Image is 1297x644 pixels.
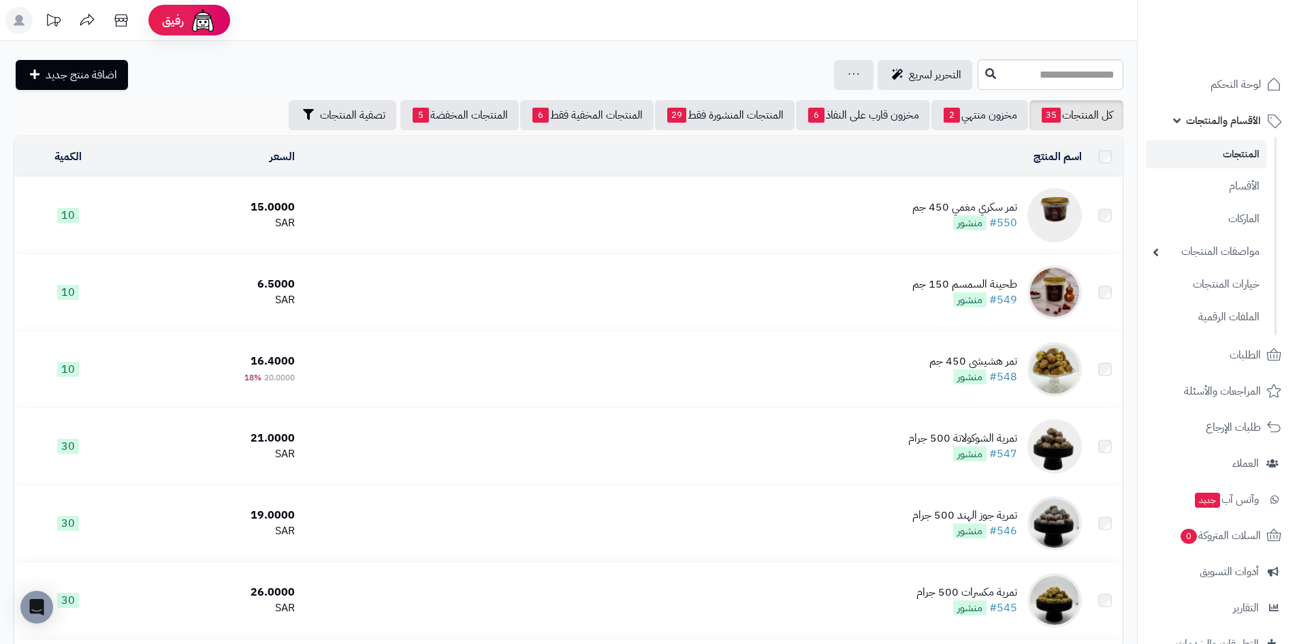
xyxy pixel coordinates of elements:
[54,149,82,165] a: الكمية
[127,215,295,231] div: SAR
[931,100,1028,130] a: مخزون منتهي2
[912,277,1017,292] div: طحينة السمسم 150 جم
[1146,592,1289,624] a: التقارير
[1204,38,1284,67] img: logo-2.png
[1034,149,1082,165] a: اسم المنتج
[532,108,549,123] span: 6
[989,523,1017,539] a: #546
[953,215,987,230] span: منشور
[1232,454,1259,473] span: العملاء
[1146,204,1266,234] a: الماركات
[16,60,128,90] a: اضافة منتج جديد
[1027,573,1082,628] img: تمرية مكسرات 500 جرام
[57,285,79,300] span: 10
[57,208,79,223] span: 10
[1146,483,1289,516] a: وآتس آبجديد
[667,108,686,123] span: 29
[127,292,295,308] div: SAR
[57,516,79,531] span: 30
[57,362,79,377] span: 10
[1230,346,1261,365] span: الطلبات
[320,107,385,123] span: تصفية المنتجات
[953,369,987,384] span: منشور
[520,100,654,130] a: المنتجات المخفية فقط6
[909,67,961,83] span: التحرير لسريع
[1027,419,1082,474] img: تمرية الشوكولاتة 500 جرام
[878,60,972,90] a: التحرير لسريع
[1206,418,1261,437] span: طلبات الإرجاع
[1027,342,1082,397] img: تمر هشيشي 450 جم
[912,508,1017,523] div: تمرية جوز الهند 500 جرام
[1027,265,1082,320] img: طحينة السمسم 150 جم
[46,67,117,83] span: اضافة منتج جديد
[989,369,1017,385] a: #548
[944,108,960,123] span: 2
[1233,598,1259,617] span: التقارير
[1146,519,1289,552] a: السلات المتروكة0
[251,353,295,369] span: 16.4000
[1200,562,1259,581] span: أدوات التسويق
[127,508,295,523] div: 19.0000
[1146,303,1266,332] a: الملفات الرقمية
[1211,75,1261,94] span: لوحة التحكم
[270,149,295,165] a: السعر
[57,593,79,608] span: 30
[953,523,987,538] span: منشور
[57,439,79,454] span: 30
[912,200,1017,215] div: تمر سكري مغمي 450 جم
[989,600,1017,616] a: #545
[929,354,1017,369] div: تمر هشيشي 450 جم
[953,446,987,461] span: منشور
[989,215,1017,231] a: #550
[1146,375,1289,408] a: المراجعات والأسئلة
[953,600,987,615] span: منشور
[36,7,70,37] a: تحديثات المنصة
[1146,270,1266,299] a: خيارات المنتجات
[1179,526,1261,545] span: السلات المتروكة
[989,446,1017,462] a: #547
[908,431,1017,446] div: تمرية الشوكولاتة 500 جرام
[989,292,1017,308] a: #549
[289,100,396,130] button: تصفية المنتجات
[1184,382,1261,401] span: المراجعات والأسئلة
[796,100,930,130] a: مخزون قارب على النفاذ6
[953,292,987,307] span: منشور
[1146,339,1289,371] a: الطلبات
[1146,555,1289,588] a: أدوات التسويق
[1042,108,1061,123] span: 35
[162,12,184,29] span: رفيق
[1146,140,1266,168] a: المنتجات
[127,585,295,600] div: 26.0000
[1027,496,1082,551] img: تمرية جوز الهند 500 جرام
[400,100,519,130] a: المنتجات المخفضة5
[127,600,295,616] div: SAR
[1181,529,1197,544] span: 0
[1186,111,1261,130] span: الأقسام والمنتجات
[808,108,824,123] span: 6
[1146,237,1266,266] a: مواصفات المنتجات
[1195,493,1220,508] span: جديد
[413,108,429,123] span: 5
[1027,188,1082,243] img: تمر سكري مغمي 450 جم
[1146,68,1289,101] a: لوحة التحكم
[1146,447,1289,480] a: العملاء
[916,585,1017,600] div: تمرية مكسرات 500 جرام
[1194,490,1259,509] span: وآتس آب
[1146,172,1266,201] a: الأقسام
[127,523,295,539] div: SAR
[127,277,295,292] div: 6.5000
[264,371,295,384] span: 20.0000
[127,200,295,215] div: 15.0000
[244,371,261,384] span: 18%
[655,100,795,130] a: المنتجات المنشورة فقط29
[1029,100,1123,130] a: كل المنتجات35
[1146,411,1289,444] a: طلبات الإرجاع
[189,7,217,34] img: ai-face.png
[127,446,295,462] div: SAR
[127,431,295,446] div: 21.0000
[20,591,53,624] div: Open Intercom Messenger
